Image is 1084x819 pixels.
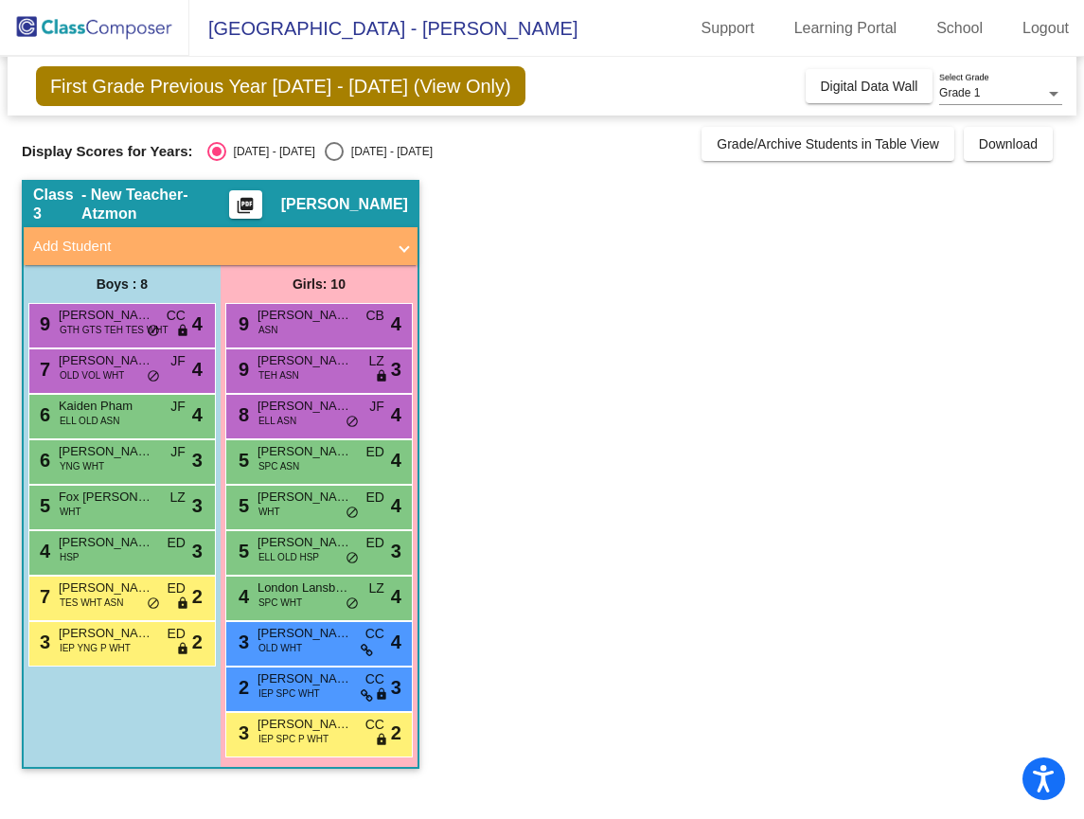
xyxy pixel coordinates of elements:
span: 5 [234,450,249,471]
div: [DATE] - [DATE] [344,143,433,160]
span: 5 [234,541,249,561]
span: IEP YNG P WHT [60,641,131,655]
span: [PERSON_NAME] [59,442,153,461]
span: ASN [258,323,278,337]
div: [DATE] - [DATE] [226,143,315,160]
span: 4 [391,628,401,656]
span: lock [375,733,388,748]
span: 8 [234,404,249,425]
span: CC [167,306,186,326]
span: 3 [391,673,401,702]
span: 4 [192,310,203,338]
span: ED [365,488,383,507]
span: do_not_disturb_alt [346,596,359,612]
span: Fox [PERSON_NAME] [59,488,153,507]
span: OLD WHT [258,641,302,655]
span: [PERSON_NAME] [258,669,352,688]
span: JF [170,397,186,417]
span: 6 [35,450,50,471]
span: LZ [369,579,384,598]
span: 2 [234,677,249,698]
div: Girls: 10 [221,265,418,303]
span: CC [365,669,384,689]
span: 3 [192,537,203,565]
span: [PERSON_NAME] [281,195,408,214]
span: - New Teacher-Atzmon [81,186,229,223]
span: ELL OLD HSP [258,550,319,564]
span: 9 [234,313,249,334]
span: IEP SPC P WHT [258,732,329,746]
span: [PERSON_NAME] [258,306,352,325]
span: London Lansbery [258,579,352,597]
span: 2 [192,582,203,611]
span: 4 [391,446,401,474]
span: [PERSON_NAME] [258,351,352,370]
span: Grade/Archive Students in Table View [717,136,939,151]
button: Digital Data Wall [806,69,933,103]
span: ED [167,533,185,553]
span: 4 [234,586,249,607]
span: WHT [258,505,280,519]
span: TES WHT ASN [60,596,124,610]
span: [PERSON_NAME] [258,397,352,416]
span: [GEOGRAPHIC_DATA] - [PERSON_NAME] [189,13,578,44]
span: OLD VOL WHT [60,368,125,383]
span: HSP [60,550,80,564]
span: 5 [234,495,249,516]
mat-panel-title: Add Student [33,236,385,258]
span: Kaiden Pham [59,397,153,416]
span: 3 [234,632,249,652]
span: [PERSON_NAME] [258,442,352,461]
span: 3 [192,446,203,474]
span: 2 [192,628,203,656]
span: [PERSON_NAME] [258,624,352,643]
a: Support [686,13,770,44]
span: 7 [35,586,50,607]
span: do_not_disturb_alt [147,324,160,339]
span: SPC ASN [258,459,299,473]
span: Class 3 [33,186,81,223]
span: 4 [391,310,401,338]
span: [PERSON_NAME] [258,715,352,734]
span: do_not_disturb_alt [147,369,160,384]
span: ED [167,579,185,598]
mat-radio-group: Select an option [207,142,433,161]
span: 4 [391,491,401,520]
span: ELL OLD ASN [60,414,120,428]
span: Digital Data Wall [821,79,918,94]
span: [PERSON_NAME] [59,306,153,325]
span: JF [170,442,186,462]
mat-icon: picture_as_pdf [234,196,257,223]
span: 4 [192,355,203,383]
span: [PERSON_NAME] [59,579,153,597]
span: [PERSON_NAME] [59,351,153,370]
span: IEP SPC WHT [258,686,320,701]
span: [PERSON_NAME] [258,488,352,507]
span: CC [365,715,384,735]
span: ELL ASN [258,414,296,428]
span: do_not_disturb_alt [147,596,160,612]
div: Boys : 8 [24,265,221,303]
span: 2 [391,719,401,747]
span: 3 [391,537,401,565]
span: SPC WHT [258,596,302,610]
span: JF [369,397,384,417]
span: do_not_disturb_alt [346,506,359,521]
span: 4 [391,401,401,429]
span: TEH ASN [258,368,299,383]
span: do_not_disturb_alt [346,415,359,430]
a: School [921,13,998,44]
span: 3 [35,632,50,652]
span: 4 [35,541,50,561]
a: Learning Portal [779,13,913,44]
span: YNG WHT [60,459,104,473]
span: Display Scores for Years: [22,143,193,160]
mat-expansion-panel-header: Add Student [24,227,418,265]
span: GTH GTS TEH TES WHT [60,323,169,337]
span: [PERSON_NAME] [258,533,352,552]
span: 9 [234,359,249,380]
span: First Grade Previous Year [DATE] - [DATE] (View Only) [36,66,525,106]
span: lock [375,687,388,703]
span: WHT [60,505,81,519]
span: ED [167,624,185,644]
